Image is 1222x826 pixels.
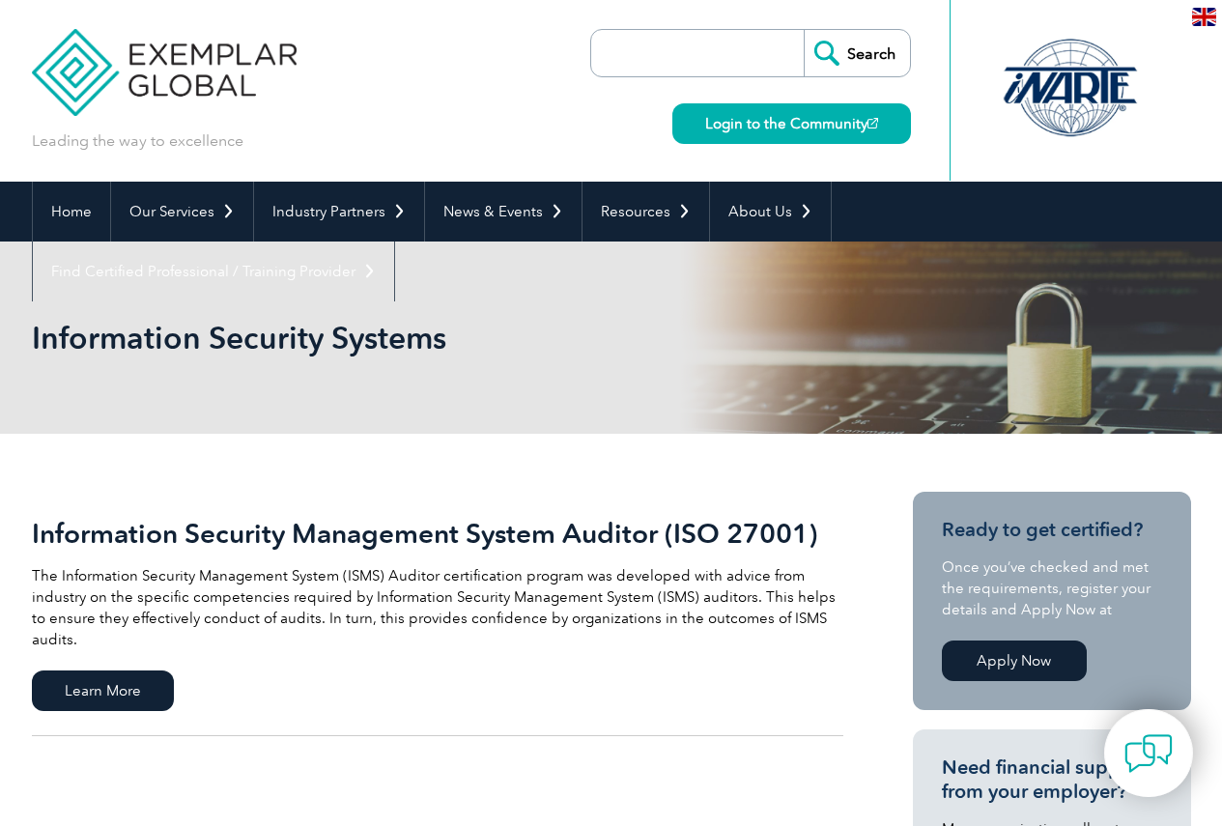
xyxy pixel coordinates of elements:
a: Industry Partners [254,182,424,242]
a: Find Certified Professional / Training Provider [33,242,394,301]
a: Our Services [111,182,253,242]
h1: Information Security Systems [32,319,774,356]
input: Search [804,30,910,76]
a: News & Events [425,182,582,242]
span: Learn More [32,670,174,711]
a: Information Security Management System Auditor (ISO 27001) The Information Security Management Sy... [32,492,843,736]
img: open_square.png [867,118,878,128]
a: Resources [583,182,709,242]
p: Once you’ve checked and met the requirements, register your details and Apply Now at [942,556,1162,620]
p: Leading the way to excellence [32,130,243,152]
h3: Need financial support from your employer? [942,755,1162,804]
h2: Information Security Management System Auditor (ISO 27001) [32,518,843,549]
a: About Us [710,182,831,242]
img: en [1192,8,1216,26]
p: The Information Security Management System (ISMS) Auditor certification program was developed wit... [32,565,843,650]
h3: Ready to get certified? [942,518,1162,542]
a: Home [33,182,110,242]
img: contact-chat.png [1124,729,1173,778]
a: Apply Now [942,641,1087,681]
a: Login to the Community [672,103,911,144]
